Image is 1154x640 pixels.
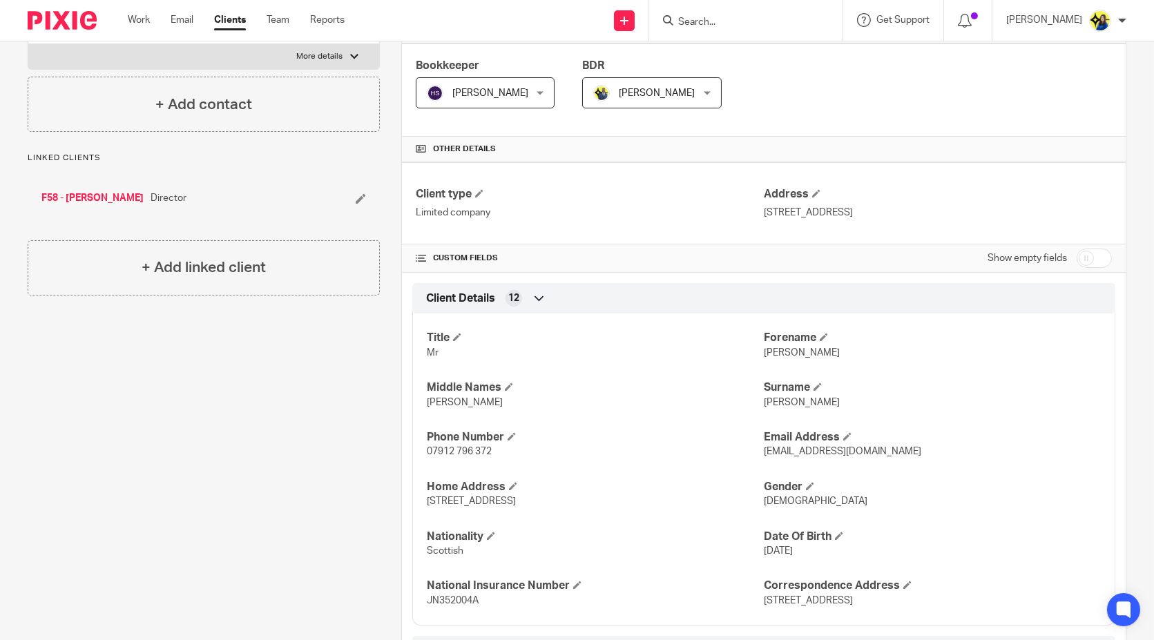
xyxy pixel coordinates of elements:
p: [PERSON_NAME] [1006,13,1082,27]
span: JN352004A [427,596,479,605]
span: [EMAIL_ADDRESS][DOMAIN_NAME] [764,447,921,456]
p: More details [297,51,343,62]
h4: Email Address [764,430,1101,445]
h4: Surname [764,380,1101,395]
h4: Client type [416,187,764,202]
span: Mr [427,348,439,358]
h4: Nationality [427,530,764,544]
a: Team [267,13,289,27]
h4: Forename [764,331,1101,345]
span: 12 [508,291,519,305]
h4: National Insurance Number [427,579,764,593]
img: Bobo-Starbridge%201.jpg [1089,10,1111,32]
span: Bookkeeper [416,60,479,71]
span: Get Support [876,15,930,25]
h4: Gender [764,480,1101,494]
h4: CUSTOM FIELDS [416,253,764,264]
span: [PERSON_NAME] [764,398,840,407]
h4: Phone Number [427,430,764,445]
span: [PERSON_NAME] [427,398,503,407]
a: F58 - [PERSON_NAME] [41,191,144,205]
img: svg%3E [427,85,443,101]
h4: Title [427,331,764,345]
span: Scottish [427,546,463,556]
h4: Address [764,187,1112,202]
p: Limited company [416,206,764,220]
span: [STREET_ADDRESS] [764,596,853,605]
h4: Home Address [427,480,764,494]
input: Search [677,17,801,29]
span: [DATE] [764,546,793,556]
h4: + Add contact [155,94,252,115]
a: Clients [214,13,246,27]
p: Linked clients [28,153,380,164]
h4: + Add linked client [142,257,266,278]
span: Other details [433,144,496,155]
p: [STREET_ADDRESS] [764,206,1112,220]
span: Director [151,191,186,205]
h4: Date Of Birth [764,530,1101,544]
img: Pixie [28,11,97,30]
a: Work [128,13,150,27]
span: [PERSON_NAME] [452,88,528,98]
span: 07912 796 372 [427,447,492,456]
h4: Middle Names [427,380,764,395]
a: Reports [310,13,345,27]
span: BDR [582,60,604,71]
span: [STREET_ADDRESS] [427,496,516,506]
a: Email [171,13,193,27]
span: [DEMOGRAPHIC_DATA] [764,496,867,506]
img: Dennis-Starbridge.jpg [593,85,610,101]
label: Show empty fields [988,251,1067,265]
h4: Correspondence Address [764,579,1101,593]
span: [PERSON_NAME] [619,88,695,98]
span: [PERSON_NAME] [764,348,840,358]
span: Client Details [426,291,495,306]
